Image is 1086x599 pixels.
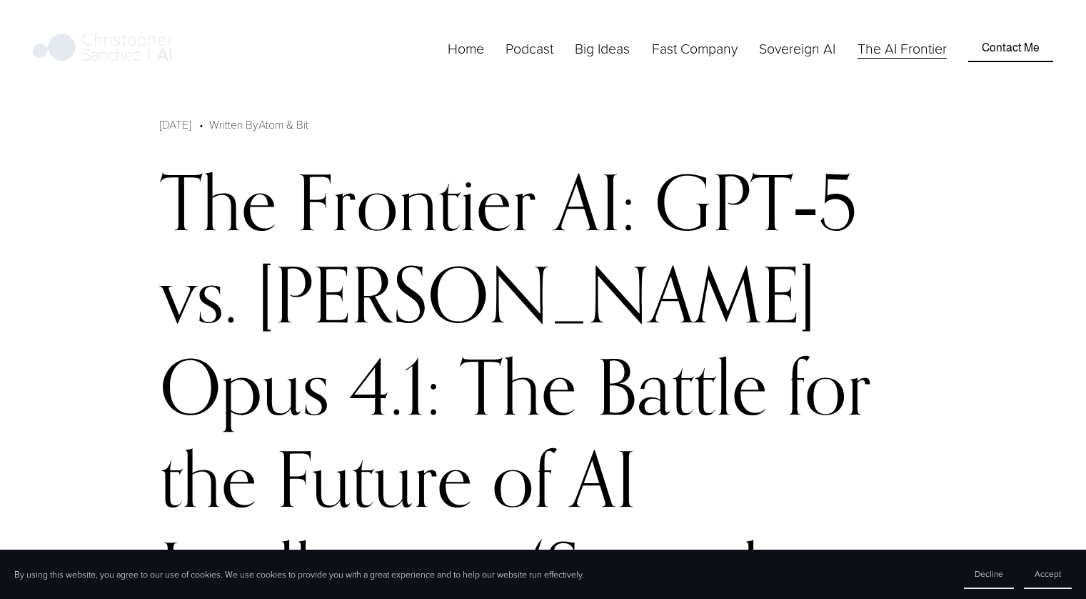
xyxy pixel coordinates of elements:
a: Podcast [506,37,553,59]
a: Contact Me [968,35,1053,62]
span: Accept [1035,568,1061,580]
span: Decline [975,568,1003,580]
button: Decline [964,560,1014,589]
img: Christopher Sanchez | AI [33,31,174,66]
a: The AI Frontier [858,37,947,59]
span: Fast Company [652,39,738,59]
a: Home [448,37,484,59]
p: By using this website, you agree to our use of cookies. We use cookies to provide you with a grea... [14,568,584,580]
div: Written By [209,116,308,133]
span: Big Ideas [575,39,630,59]
span: [DATE] [160,117,191,132]
a: folder dropdown [575,37,630,59]
a: Atom & Bit [258,117,308,132]
a: Sovereign AI [759,37,835,59]
a: folder dropdown [652,37,738,59]
button: Accept [1024,560,1072,589]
